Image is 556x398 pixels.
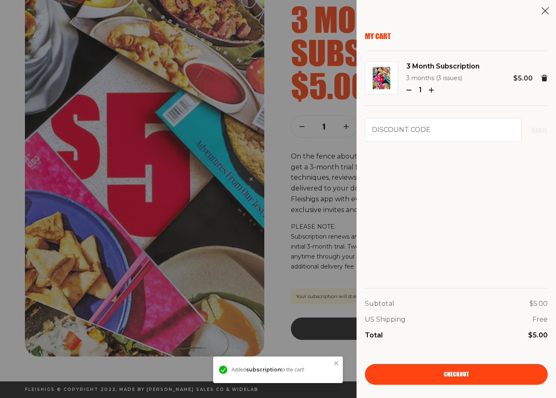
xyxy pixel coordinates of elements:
[531,125,548,135] button: Apply
[365,298,394,309] p: Subtotal
[529,298,548,309] p: $5.00
[528,330,548,341] p: $5.00
[406,61,480,72] a: 3 Month Subscription
[513,73,533,84] p: $5.00
[373,67,390,89] img: Annual Subscription Image
[365,330,383,341] p: Total
[365,314,406,325] p: US Shipping
[365,32,548,41] p: My Cart
[334,360,340,366] button: close
[406,73,480,83] p: 3 months (3 issues)
[231,367,331,373] div: Added to the cart!
[415,85,426,95] p: 1
[532,314,548,325] p: Free
[365,118,522,142] input: Discount code
[246,366,281,373] span: subscription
